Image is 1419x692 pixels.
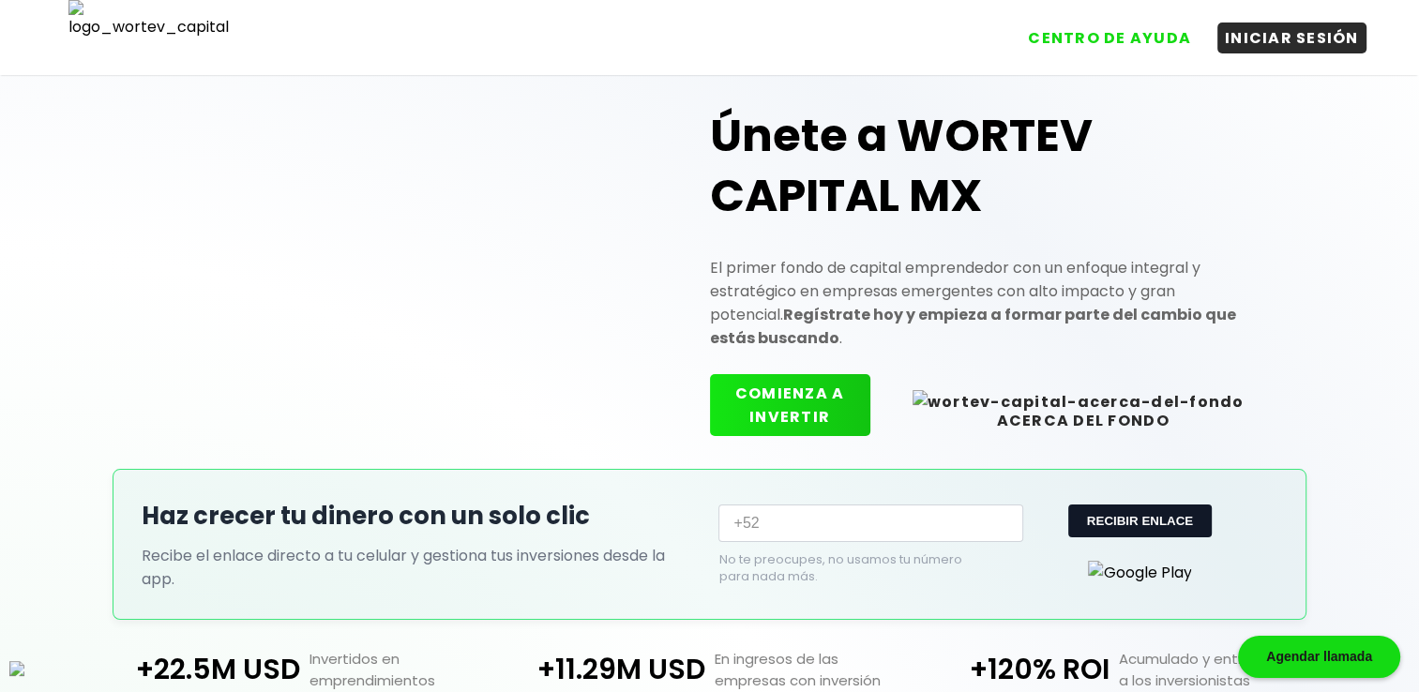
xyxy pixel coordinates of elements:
[1020,23,1199,53] button: CENTRO DE AYUDA
[710,304,1236,349] strong: Regístrate hoy y empieza a formar parte del cambio que estás buscando
[710,256,1277,350] p: El primer fondo de capital emprendedor con un enfoque integral y estratégico en empresas emergent...
[1002,8,1199,53] a: CENTRO DE AYUDA
[1110,648,1317,691] p: Acumulado y entregado a los inversionistas
[913,390,1245,414] img: wortev-capital-acerca-del-fondo
[718,551,993,585] p: No te preocupes, no usamos tu número para nada más.
[507,648,705,691] p: +11.29M USD
[1199,8,1366,53] a: INICIAR SESIÓN
[142,544,700,591] p: Recibe el enlace directo a tu celular y gestiona tus inversiones desde la app.
[9,661,24,676] img: logos_whatsapp-icon.svg
[1217,23,1366,53] button: INICIAR SESIÓN
[704,648,912,691] p: En ingresos de las empresas con inversión
[912,648,1110,691] p: +120% ROI
[300,648,507,691] p: Invertidos en emprendimientos
[710,374,870,436] button: COMIENZA A INVERTIR
[710,410,889,431] a: COMIENZA A INVERTIR
[889,378,1277,440] button: ACERCA DEL FONDO
[1238,636,1400,678] div: Agendar llamada
[103,648,301,691] p: +22.5M USD
[1068,504,1212,537] button: RECIBIR ENLACE
[1088,561,1191,584] img: Google Play
[710,106,1277,226] h1: Únete a WORTEV CAPITAL MX
[142,498,700,534] h2: Haz crecer tu dinero con un solo clic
